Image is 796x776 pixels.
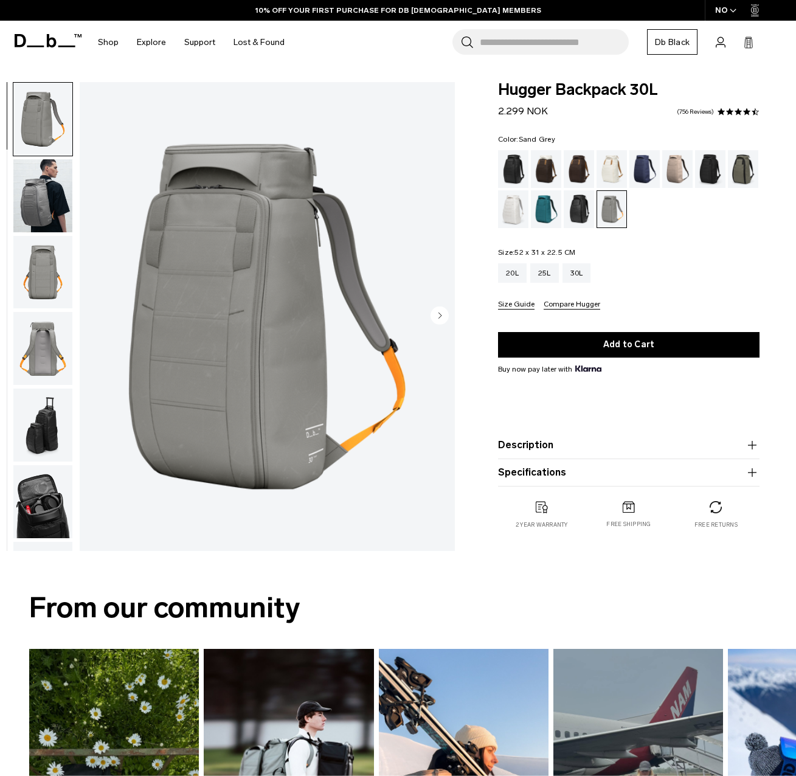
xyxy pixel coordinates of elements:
a: Db Black [647,29,697,55]
p: Free shipping [606,520,651,528]
a: Charcoal Grey [695,150,725,188]
span: 52 x 31 x 22.5 CM [514,248,575,257]
button: Size Guide [498,300,535,310]
a: Reflective Black [564,190,594,228]
nav: Main Navigation [89,21,294,64]
button: Hugger Backpack 30L Sand Grey [13,235,73,310]
span: Hugger Backpack 30L [498,82,760,98]
a: Cappuccino [531,150,561,188]
p: 2 year warranty [516,521,568,529]
button: Hugger Backpack 30L Sand Grey [13,311,73,386]
a: 756 reviews [677,109,714,115]
button: Specifications [498,465,760,480]
img: Hugger Backpack 30L Sand Grey [13,83,72,156]
a: Clean Slate [498,190,528,228]
a: 25L [530,263,559,283]
button: Hugger Backpack 30L Sand Grey [13,159,73,233]
a: Fogbow Beige [662,150,693,188]
legend: Color: [498,136,555,143]
a: Midnight Teal [531,190,561,228]
button: Next slide [431,306,449,327]
a: Espresso [564,150,594,188]
img: Hugger Backpack 30L Sand Grey [80,82,455,551]
button: Hugger Backpack 30L Sand Grey [13,541,73,615]
a: Sand Grey [597,190,627,228]
span: Buy now pay later with [498,364,601,375]
a: Shop [98,21,119,64]
a: Black Out [498,150,528,188]
button: Compare Hugger [544,300,600,310]
img: Hugger Backpack 30L Sand Grey [13,542,72,615]
a: Oatmilk [597,150,627,188]
button: Description [498,438,760,452]
a: 30L [562,263,591,283]
span: Sand Grey [519,135,555,144]
img: Hugger Backpack 30L Sand Grey [13,236,72,309]
img: Hugger Backpack 30L Sand Grey [13,389,72,462]
img: Hugger Backpack 30L Sand Grey [13,465,72,538]
img: {"height" => 20, "alt" => "Klarna"} [575,365,601,372]
button: Add to Cart [498,332,760,358]
button: Hugger Backpack 30L Sand Grey [13,82,73,156]
a: Blue Hour [629,150,660,188]
a: Support [184,21,215,64]
button: Hugger Backpack 30L Sand Grey [13,388,73,462]
a: 10% OFF YOUR FIRST PURCHASE FOR DB [DEMOGRAPHIC_DATA] MEMBERS [255,5,541,16]
h2: From our community [29,586,767,629]
a: Lost & Found [234,21,285,64]
li: 1 / 10 [80,82,455,551]
button: Hugger Backpack 30L Sand Grey [13,465,73,539]
a: 20L [498,263,527,283]
a: Forest Green [728,150,758,188]
a: Explore [137,21,166,64]
p: Free returns [694,521,738,529]
span: 2.299 NOK [498,105,548,117]
legend: Size: [498,249,576,256]
img: Hugger Backpack 30L Sand Grey [13,159,72,232]
img: Hugger Backpack 30L Sand Grey [13,312,72,385]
